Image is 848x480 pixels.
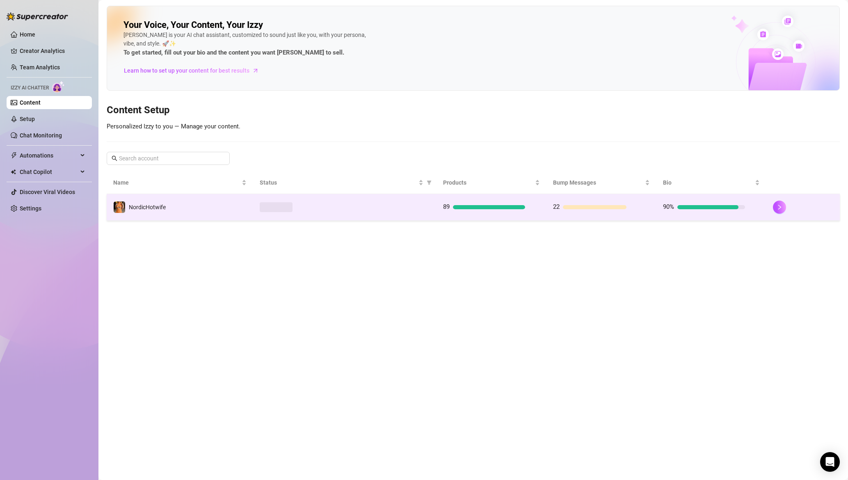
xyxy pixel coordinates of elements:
a: Content [20,99,41,106]
a: Settings [20,205,41,212]
span: Products [443,178,533,187]
a: Creator Analytics [20,44,85,57]
h2: Your Voice, Your Content, Your Izzy [123,19,263,31]
img: NordicHotwife [114,201,125,213]
span: Izzy AI Chatter [11,84,49,92]
a: Chat Monitoring [20,132,62,139]
th: Bio [656,171,766,194]
span: Name [113,178,240,187]
th: Name [107,171,253,194]
span: Status [260,178,417,187]
span: 90% [663,203,674,210]
th: Products [437,171,546,194]
span: Chat Copilot [20,165,78,178]
span: arrow-right [251,66,260,75]
strong: To get started, fill out your bio and the content you want [PERSON_NAME] to sell. [123,49,344,56]
span: right [777,204,782,210]
h3: Content Setup [107,104,840,117]
a: Team Analytics [20,64,60,71]
span: search [112,155,117,161]
input: Search account [119,154,218,163]
img: Chat Copilot [11,169,16,175]
a: Learn how to set up your content for best results [123,64,265,77]
img: AI Chatter [52,81,65,93]
span: filter [427,180,432,185]
span: thunderbolt [11,152,17,159]
a: Home [20,31,35,38]
span: filter [425,176,433,189]
span: Bump Messages [553,178,643,187]
button: right [773,201,786,214]
div: [PERSON_NAME] is your AI chat assistant, customized to sound just like you, with your persona, vi... [123,31,370,58]
span: 22 [553,203,560,210]
th: Bump Messages [546,171,656,194]
img: ai-chatter-content-library-cLFOSyPT.png [712,7,839,90]
th: Status [253,171,437,194]
span: Learn how to set up your content for best results [124,66,249,75]
div: Open Intercom Messenger [820,452,840,472]
span: NordicHotwife [129,204,166,210]
a: Discover Viral Videos [20,189,75,195]
span: Bio [663,178,753,187]
span: Personalized Izzy to you — Manage your content. [107,123,240,130]
span: Automations [20,149,78,162]
img: logo-BBDzfeDw.svg [7,12,68,21]
a: Setup [20,116,35,122]
span: 89 [443,203,450,210]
